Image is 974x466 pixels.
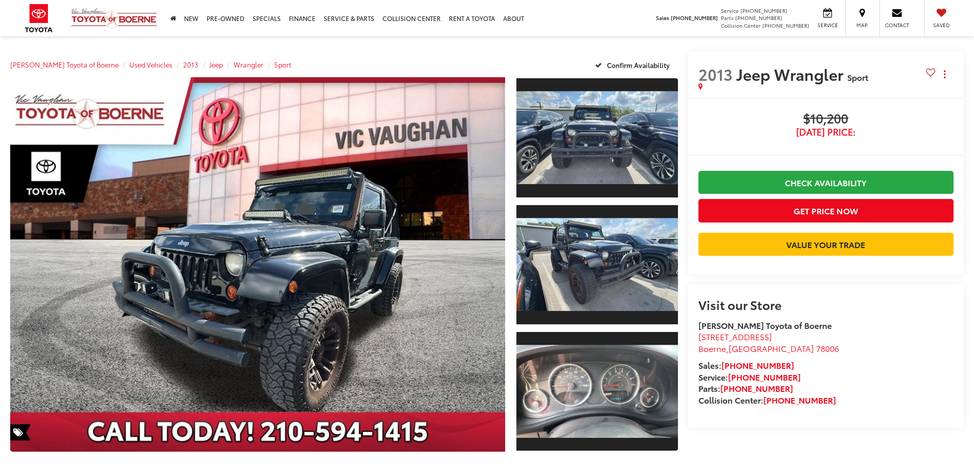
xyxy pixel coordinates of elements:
a: Expand Photo 3 [516,331,678,452]
a: Expand Photo 1 [516,77,678,198]
img: Vic Vaughan Toyota of Boerne [71,8,157,29]
strong: Sales: [698,359,794,371]
span: [PHONE_NUMBER] [735,14,782,21]
h2: Visit our Store [698,298,954,311]
span: Contact [885,21,909,29]
span: Sport [847,71,868,83]
strong: [PERSON_NAME] Toyota of Boerne [698,319,832,331]
span: [STREET_ADDRESS] [698,330,772,342]
a: [STREET_ADDRESS] Boerne,[GEOGRAPHIC_DATA] 78006 [698,330,839,354]
span: $10,200 [698,112,954,127]
span: Service [816,21,839,29]
span: Confirm Availability [607,60,670,70]
span: Jeep Wrangler [736,63,847,85]
span: Special [10,424,31,440]
a: Check Availability [698,171,954,194]
span: [DATE] Price: [698,127,954,137]
span: Parts [721,14,734,21]
button: Get Price Now [698,199,954,222]
a: 2013 [183,60,198,69]
a: [PERSON_NAME] Toyota of Boerne [10,60,119,69]
a: [PHONE_NUMBER] [720,382,793,394]
span: Map [851,21,873,29]
a: Expand Photo 0 [10,77,505,452]
button: Actions [936,65,954,83]
span: 2013 [698,63,733,85]
span: Saved [930,21,953,29]
span: dropdown dots [944,70,945,78]
img: 2013 Jeep Wrangler Sport [514,218,679,311]
strong: Parts: [698,382,793,394]
a: Jeep [209,60,223,69]
a: [PHONE_NUMBER] [728,371,801,383]
a: Used Vehicles [129,60,172,69]
span: Collision Center [721,21,761,29]
a: Wrangler [234,60,263,69]
span: Boerne [698,342,726,354]
a: Sport [274,60,291,69]
img: 2013 Jeep Wrangler Sport [514,345,679,437]
strong: Collision Center: [698,394,836,406]
strong: Service: [698,371,801,383]
span: [PHONE_NUMBER] [762,21,809,29]
span: [GEOGRAPHIC_DATA] [729,342,814,354]
img: 2013 Jeep Wrangler Sport [514,92,679,184]
a: Value Your Trade [698,233,954,256]
span: Sales [656,14,669,21]
button: Confirm Availability [590,56,678,74]
a: [PHONE_NUMBER] [721,359,794,371]
span: [PHONE_NUMBER] [740,7,787,14]
span: 78006 [816,342,839,354]
span: Service [721,7,739,14]
span: [PHONE_NUMBER] [671,14,718,21]
a: [PHONE_NUMBER] [763,394,836,406]
a: Expand Photo 2 [516,204,678,325]
span: , [698,342,839,354]
img: 2013 Jeep Wrangler Sport [5,75,510,454]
